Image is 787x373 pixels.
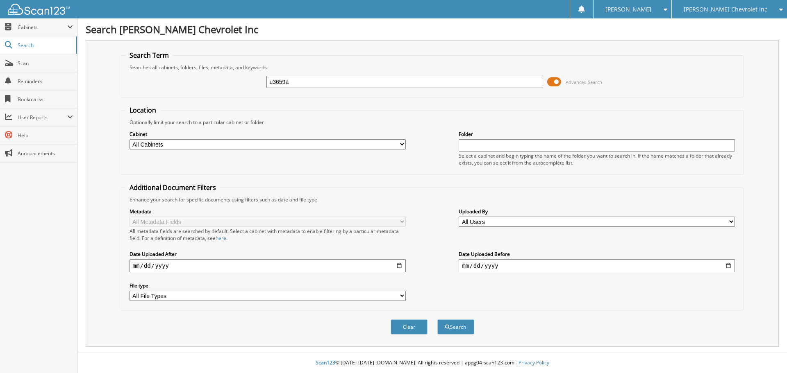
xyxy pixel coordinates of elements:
[437,319,474,335] button: Search
[459,251,735,258] label: Date Uploaded Before
[125,183,220,192] legend: Additional Document Filters
[746,334,787,373] iframe: Chat Widget
[130,251,406,258] label: Date Uploaded After
[316,359,335,366] span: Scan123
[125,51,173,60] legend: Search Term
[8,4,70,15] img: scan123-logo-white.svg
[18,150,73,157] span: Announcements
[125,196,739,203] div: Enhance your search for specific documents using filters such as date and file type.
[18,132,73,139] span: Help
[125,119,739,126] div: Optionally limit your search to a particular cabinet or folder
[130,282,406,289] label: File type
[459,152,735,166] div: Select a cabinet and begin typing the name of the folder you want to search in. If the name match...
[459,259,735,272] input: end
[605,7,651,12] span: [PERSON_NAME]
[18,114,67,121] span: User Reports
[216,235,226,242] a: here
[459,208,735,215] label: Uploaded By
[130,131,406,138] label: Cabinet
[130,259,406,272] input: start
[125,106,160,115] legend: Location
[18,42,72,49] span: Search
[130,228,406,242] div: All metadata fields are searched by default. Select a cabinet with metadata to enable filtering b...
[566,79,602,85] span: Advanced Search
[130,208,406,215] label: Metadata
[125,64,739,71] div: Searches all cabinets, folders, files, metadata, and keywords
[18,60,73,67] span: Scan
[519,359,549,366] a: Privacy Policy
[86,23,779,36] h1: Search [PERSON_NAME] Chevrolet Inc
[77,353,787,373] div: © [DATE]-[DATE] [DOMAIN_NAME]. All rights reserved | appg04-scan123-com |
[391,319,428,335] button: Clear
[684,7,767,12] span: [PERSON_NAME] Chevrolet Inc
[18,96,73,103] span: Bookmarks
[18,24,67,31] span: Cabinets
[18,78,73,85] span: Reminders
[459,131,735,138] label: Folder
